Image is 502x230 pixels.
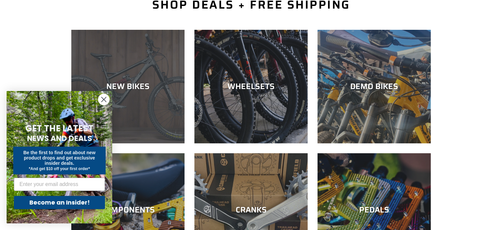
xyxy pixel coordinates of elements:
input: Enter your email address [14,178,105,191]
div: WHEELSETS [194,82,308,91]
div: PEDALS [318,205,431,215]
div: NEW BIKES [71,82,184,91]
div: DEMO BIKES [318,82,431,91]
a: NEW BIKES [71,30,184,143]
span: GET THE LATEST [25,122,93,134]
button: Close dialog [98,94,110,105]
a: WHEELSETS [194,30,308,143]
div: CRANKS [194,205,308,215]
span: *And get $10 off your first order* [29,166,90,171]
div: COMPONENTS [71,205,184,215]
span: Be the first to find out about new product drops and get exclusive insider deals. [23,150,96,166]
a: DEMO BIKES [318,30,431,143]
span: NEWS AND DEALS [27,133,92,144]
button: Become an Insider! [14,196,105,209]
